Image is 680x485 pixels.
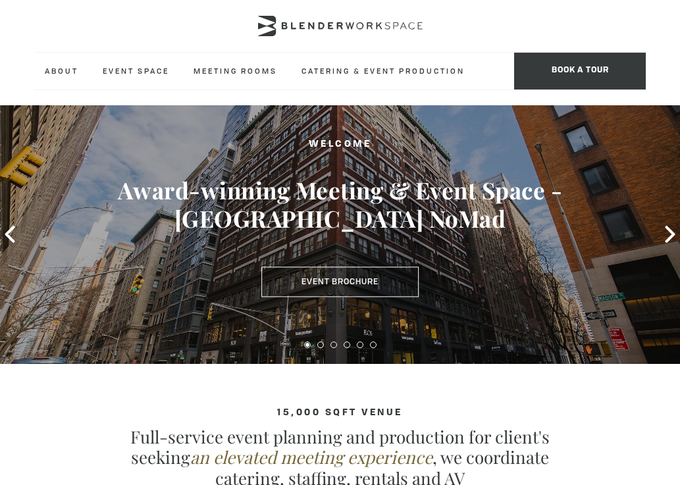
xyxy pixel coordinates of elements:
h3: Award-winning Meeting & Event Space - [GEOGRAPHIC_DATA] NoMad [34,176,646,233]
a: About [34,53,89,89]
a: Catering & Event Production [291,53,475,89]
a: Event Brochure [261,267,419,297]
h4: 15,000 sqft venue [34,407,646,418]
h2: Welcome [34,136,646,153]
a: Meeting Rooms [183,53,288,89]
span: Book a tour [514,53,646,89]
em: an elevated meeting experience [190,446,432,469]
a: Event Space [92,53,180,89]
